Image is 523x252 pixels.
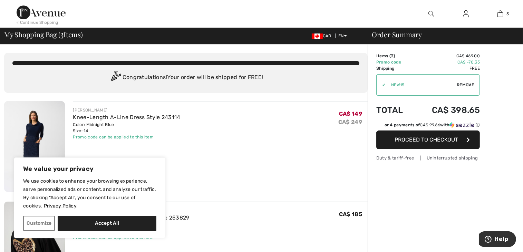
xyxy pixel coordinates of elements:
[497,10,503,18] img: My Bag
[413,98,480,122] td: CA$ 398.65
[14,157,166,238] div: We value your privacy
[457,82,474,88] span: Remove
[385,122,480,128] div: or 4 payments of with
[428,10,434,18] img: search the website
[339,110,362,117] span: CA$ 149
[376,53,413,59] td: Items ( )
[312,33,323,39] img: Canadian Dollar
[457,10,474,18] a: Sign In
[12,71,359,85] div: Congratulations! Your order will be shipped for FREE!
[507,11,509,17] span: 3
[4,101,65,192] img: Knee-Length A-Line Dress Style 243114
[376,130,480,149] button: Proceed to Checkout
[17,6,66,19] img: 1ère Avenue
[17,19,58,26] div: < Continue Shopping
[376,122,480,130] div: or 4 payments ofCA$ 99.66withSezzle Click to learn more about Sezzle
[413,65,480,71] td: Free
[364,31,519,38] div: Order Summary
[376,155,480,161] div: Duty & tariff-free | Uninterrupted shipping
[391,54,394,58] span: 3
[23,177,156,210] p: We use cookies to enhance your browsing experience, serve personalized ads or content, and analyz...
[23,216,55,231] button: Customize
[463,10,469,18] img: My Info
[449,122,474,128] img: Sezzle
[413,59,480,65] td: CA$ -70.35
[73,122,181,134] div: Color: Midnight Blue Size: 14
[73,107,181,113] div: [PERSON_NAME]
[386,75,457,95] input: Promo code
[413,53,480,59] td: CA$ 469.00
[43,203,77,209] a: Privacy Policy
[23,165,156,173] p: We value your privacy
[376,65,413,71] td: Shipping
[420,123,440,127] span: CA$ 99.66
[483,10,517,18] a: 3
[312,33,334,38] span: CAD
[4,31,83,38] span: My Shopping Bag ( Items)
[338,119,362,125] s: CA$ 249
[60,29,64,38] span: 3
[377,82,386,88] div: ✔
[58,216,156,231] button: Accept All
[73,134,181,140] div: Promo code can be applied to this item
[109,71,123,85] img: Congratulation2.svg
[73,114,181,120] a: Knee-Length A-Line Dress Style 243114
[339,211,362,217] span: CA$ 185
[376,98,413,122] td: Total
[395,136,458,143] span: Proceed to Checkout
[376,59,413,65] td: Promo code
[338,33,347,38] span: EN
[479,231,516,249] iframe: Opens a widget where you can find more information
